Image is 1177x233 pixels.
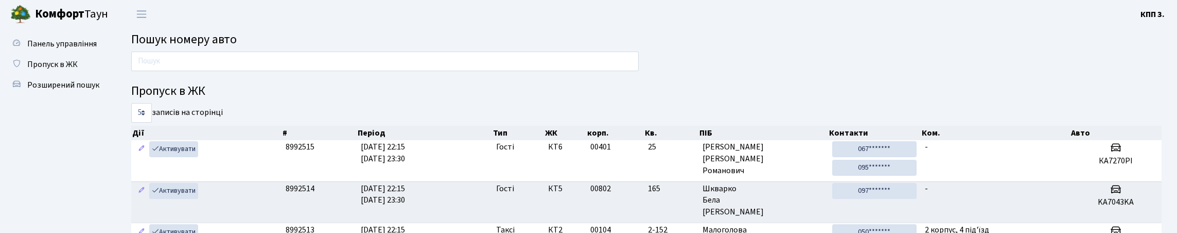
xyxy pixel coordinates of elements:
span: [PERSON_NAME] [PERSON_NAME] Романович [702,141,824,177]
th: Контакти [828,126,921,140]
span: 8992515 [286,141,314,153]
a: Пропуск в ЖК [5,54,108,75]
b: Комфорт [35,6,84,22]
th: ЖК [544,126,586,140]
th: Ком. [921,126,1070,140]
span: [DATE] 22:15 [DATE] 23:30 [361,141,405,164]
span: - [925,183,928,194]
span: 00802 [590,183,611,194]
label: записів на сторінці [131,103,223,123]
th: # [282,126,357,140]
a: КПП 3. [1140,8,1165,21]
span: 8992514 [286,183,314,194]
a: Активувати [149,141,198,157]
th: ПІБ [698,126,828,140]
th: Дії [131,126,282,140]
th: Кв. [644,126,698,140]
span: Таун [35,6,108,23]
span: - [925,141,928,153]
a: Редагувати [135,183,148,199]
span: Пропуск в ЖК [27,59,78,70]
span: КТ5 [548,183,582,195]
h5: KA7043KA [1074,197,1157,207]
button: Переключити навігацію [129,6,154,23]
a: Розширений пошук [5,75,108,95]
b: КПП 3. [1140,9,1165,20]
span: Панель управління [27,38,97,49]
span: Гості [496,183,514,195]
h5: КА7270РІ [1074,156,1157,166]
th: Тип [492,126,544,140]
a: Панель управління [5,34,108,54]
th: Авто [1070,126,1162,140]
img: logo.png [10,4,31,25]
select: записів на сторінці [131,103,152,123]
span: 165 [648,183,694,195]
h4: Пропуск в ЖК [131,84,1162,99]
th: Період [357,126,492,140]
span: Пошук номеру авто [131,30,237,48]
span: КТ6 [548,141,582,153]
a: Активувати [149,183,198,199]
span: [DATE] 22:15 [DATE] 23:30 [361,183,405,206]
th: корп. [586,126,644,140]
input: Пошук [131,52,639,71]
a: Редагувати [135,141,148,157]
span: 25 [648,141,694,153]
span: Гості [496,141,514,153]
span: Розширений пошук [27,79,99,91]
span: Шкварко Бела [PERSON_NAME] [702,183,824,219]
span: 00401 [590,141,611,153]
